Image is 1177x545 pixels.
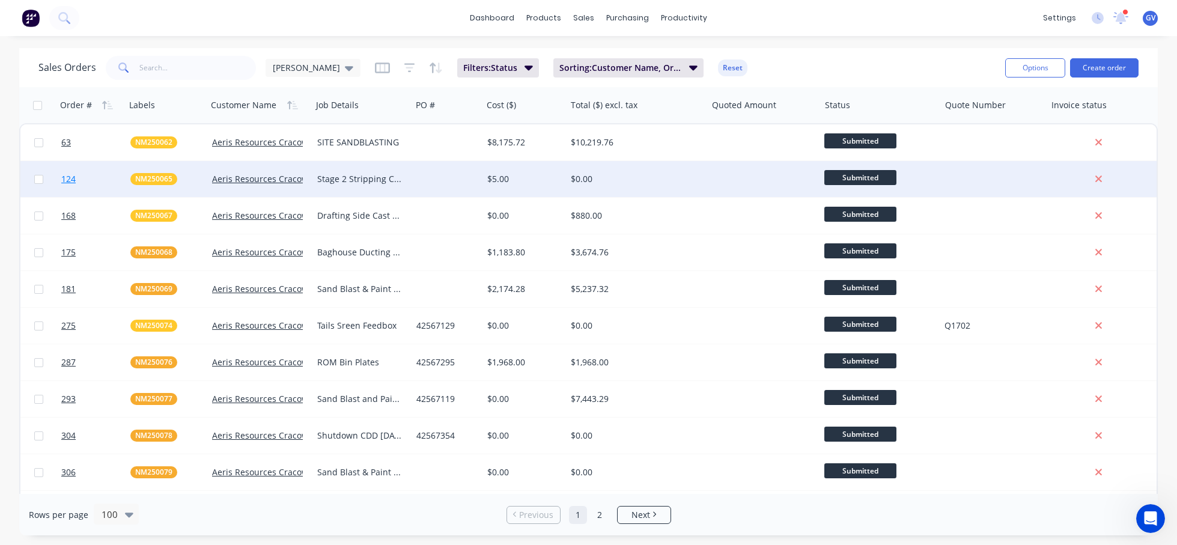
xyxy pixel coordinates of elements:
[61,271,130,307] a: 181
[825,99,850,111] div: Status
[129,99,155,111] div: Labels
[29,509,88,521] span: Rows per page
[139,56,257,80] input: Search...
[135,320,172,332] span: NM250074
[212,430,356,441] a: Aeris Resources Cracow Operations
[61,173,76,185] span: 124
[317,246,403,258] div: Baghouse Ducting Elbow
[567,9,600,27] div: sales
[130,393,177,405] button: NM250077
[317,136,403,148] div: SITE SANDBLASTING
[945,99,1006,111] div: Quote Number
[591,506,609,524] a: Page 2
[1136,504,1165,533] iframe: Intercom live chat
[655,9,713,27] div: productivity
[487,210,558,222] div: $0.00
[212,136,356,148] a: Aeris Resources Cracow Operations
[1005,58,1065,78] button: Options
[571,393,696,405] div: $7,443.29
[618,509,671,521] a: Next page
[416,320,475,332] div: 42567129
[487,173,558,185] div: $5.00
[212,246,356,258] a: Aeris Resources Cracow Operations
[317,320,403,332] div: Tails Sreen Feedbox
[559,62,682,74] span: Sorting: Customer Name, Order #
[416,393,475,405] div: 42567119
[317,393,403,405] div: Sand Blast and Paint 25th-29th
[61,381,130,417] a: 293
[571,283,696,295] div: $5,237.32
[130,466,177,478] button: NM250079
[61,283,76,295] span: 181
[61,430,76,442] span: 304
[519,509,553,521] span: Previous
[212,356,356,368] a: Aeris Resources Cracow Operations
[824,243,896,258] span: Submitted
[824,170,896,185] span: Submitted
[487,136,558,148] div: $8,175.72
[1070,58,1139,78] button: Create order
[135,136,172,148] span: NM250062
[212,210,356,221] a: Aeris Resources Cracow Operations
[1146,13,1155,23] span: GV
[135,356,172,368] span: NM250076
[824,427,896,442] span: Submitted
[38,62,96,73] h1: Sales Orders
[212,173,356,184] a: Aeris Resources Cracow Operations
[61,198,130,234] a: 168
[571,356,696,368] div: $1,968.00
[824,280,896,295] span: Submitted
[212,466,356,478] a: Aeris Resources Cracow Operations
[317,430,403,442] div: Shutdown CDD [DATE]
[61,344,130,380] a: 287
[135,283,172,295] span: NM250069
[487,320,558,332] div: $0.00
[416,99,435,111] div: PO #
[487,430,558,442] div: $0.00
[317,283,403,295] div: Sand Blast & Paint Consumables
[61,246,76,258] span: 175
[571,136,696,148] div: $10,219.76
[600,9,655,27] div: purchasing
[571,320,696,332] div: $0.00
[571,466,696,478] div: $0.00
[824,353,896,368] span: Submitted
[61,124,130,160] a: 63
[135,173,172,185] span: NM250065
[487,246,558,258] div: $1,183.80
[130,283,177,295] button: NM250069
[520,9,567,27] div: products
[61,418,130,454] a: 304
[61,234,130,270] a: 175
[135,393,172,405] span: NM250077
[502,506,676,524] ul: Pagination
[463,62,517,74] span: Filters: Status
[571,210,696,222] div: $880.00
[212,283,356,294] a: Aeris Resources Cracow Operations
[944,320,1036,332] div: Q1702
[212,393,356,404] a: Aeris Resources Cracow Operations
[211,99,276,111] div: Customer Name
[1051,99,1107,111] div: Invoice status
[130,210,177,222] button: NM250067
[569,506,587,524] a: Page 1 is your current page
[416,356,475,368] div: 42567295
[130,430,177,442] button: NM250078
[487,466,558,478] div: $0.00
[135,430,172,442] span: NM250078
[317,466,403,478] div: Sand Blast & Paint [DATE] to [DATE]
[631,509,650,521] span: Next
[61,161,130,197] a: 124
[571,246,696,258] div: $3,674.76
[130,173,177,185] button: NM250065
[135,246,172,258] span: NM250068
[317,356,403,368] div: ROM Bin Plates
[317,173,403,185] div: Stage 2 Stripping Circuit Pipework - Fabrication
[464,9,520,27] a: dashboard
[712,99,776,111] div: Quoted Amount
[507,509,560,521] a: Previous page
[553,58,704,78] button: Sorting:Customer Name, Order #
[212,320,356,331] a: Aeris Resources Cracow Operations
[135,466,172,478] span: NM250079
[416,430,475,442] div: 42567354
